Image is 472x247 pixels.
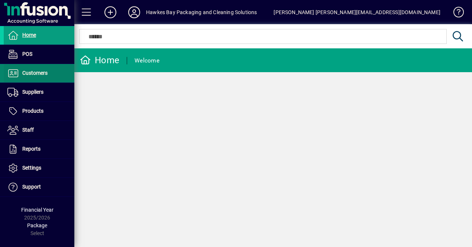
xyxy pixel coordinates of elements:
span: Suppliers [22,89,43,95]
a: Reports [4,140,74,158]
a: Support [4,178,74,196]
span: Package [27,222,47,228]
span: Settings [22,165,41,171]
div: [PERSON_NAME] [PERSON_NAME][EMAIL_ADDRESS][DOMAIN_NAME] [274,6,440,18]
span: Reports [22,146,41,152]
span: Financial Year [21,207,54,213]
button: Add [98,6,122,19]
span: Home [22,32,36,38]
a: Settings [4,159,74,177]
span: Customers [22,70,48,76]
div: Welcome [135,55,159,67]
div: Hawkes Bay Packaging and Cleaning Solutions [146,6,257,18]
div: Home [80,54,119,66]
span: Staff [22,127,34,133]
a: POS [4,45,74,64]
span: POS [22,51,32,57]
span: Support [22,184,41,190]
a: Products [4,102,74,121]
a: Customers [4,64,74,83]
span: Products [22,108,43,114]
a: Knowledge Base [448,1,463,26]
a: Suppliers [4,83,74,102]
button: Profile [122,6,146,19]
a: Staff [4,121,74,139]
